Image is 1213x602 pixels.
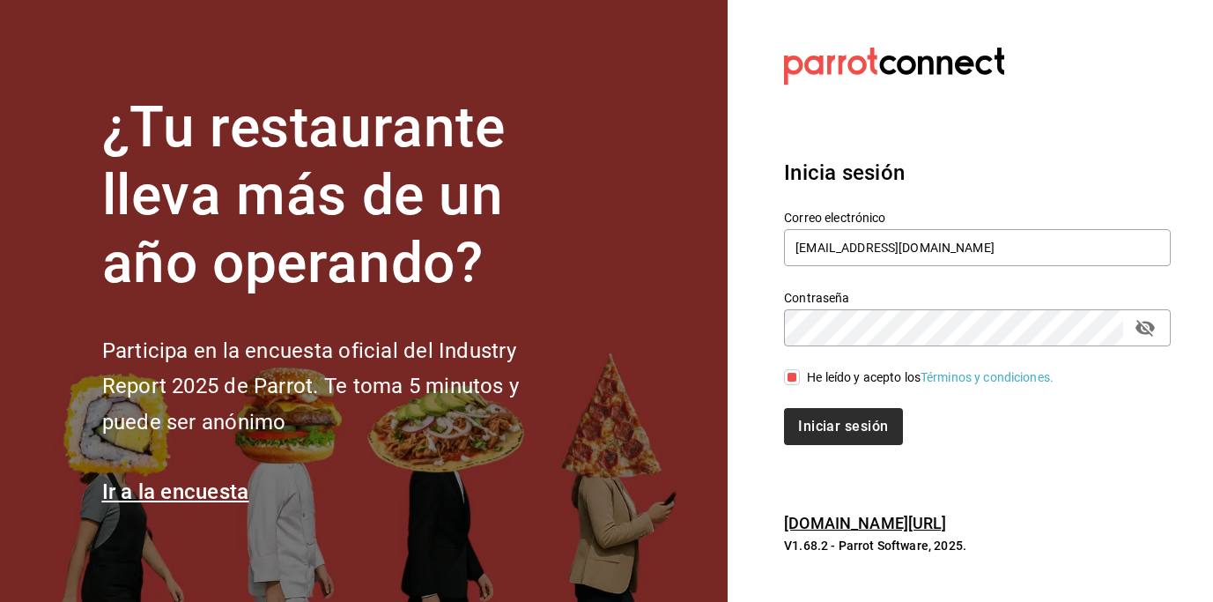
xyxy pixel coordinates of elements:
[784,157,1171,189] h3: Inicia sesión
[784,408,902,445] button: Iniciar sesión
[1130,313,1160,343] button: passwordField
[784,514,946,532] a: [DOMAIN_NAME][URL]
[784,212,1171,224] label: Correo electrónico
[102,333,578,441] h2: Participa en la encuesta oficial del Industry Report 2025 de Parrot. Te toma 5 minutos y puede se...
[102,94,578,297] h1: ¿Tu restaurante lleva más de un año operando?
[921,370,1054,384] a: Términos y condiciones.
[784,537,1171,554] p: V1.68.2 - Parrot Software, 2025.
[102,479,249,504] a: Ir a la encuesta
[784,292,1171,304] label: Contraseña
[807,368,1054,387] div: He leído y acepto los
[784,229,1171,266] input: Ingresa tu correo electrónico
